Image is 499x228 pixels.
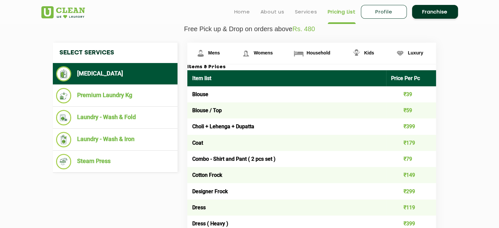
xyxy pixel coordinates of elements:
a: Home [234,8,250,16]
img: Womens [240,48,252,59]
th: Price Per Pc [386,70,436,86]
td: ₹79 [386,151,436,167]
td: ₹119 [386,199,436,216]
span: Kids [364,50,374,55]
img: Dry Cleaning [56,66,72,81]
td: ₹399 [386,118,436,135]
img: Household [293,48,304,59]
td: ₹179 [386,135,436,151]
td: Dress [187,199,386,216]
img: Laundry - Wash & Fold [56,110,72,125]
img: Premium Laundry Kg [56,88,72,103]
h3: Items & Prices [187,64,436,70]
img: Kids [351,48,362,59]
th: Item list [187,70,386,86]
span: Rs. 480 [292,25,315,32]
a: About us [260,8,284,16]
span: Mens [208,50,220,55]
td: ₹59 [386,102,436,118]
td: Combo - Shirt and Pant ( 2 pcs set ) [187,151,386,167]
h4: Select Services [53,43,177,63]
img: Luxury [394,48,406,59]
p: Free Pick up & Drop on orders above [41,25,458,33]
img: UClean Laundry and Dry Cleaning [41,6,85,18]
li: [MEDICAL_DATA] [56,66,174,81]
span: Luxury [408,50,423,55]
td: ₹299 [386,183,436,199]
a: Services [295,8,317,16]
td: Cotton Frock [187,167,386,183]
span: Womens [254,50,273,55]
td: ₹39 [386,86,436,102]
td: ₹149 [386,167,436,183]
img: Laundry - Wash & Iron [56,132,72,147]
li: Laundry - Wash & Iron [56,132,174,147]
td: Coat [187,135,386,151]
li: Premium Laundry Kg [56,88,174,103]
img: Steam Press [56,154,72,169]
td: Blouse / Top [187,102,386,118]
a: Pricing List [328,8,356,16]
td: Choli + Lehenga + Dupatta [187,118,386,135]
img: Mens [195,48,206,59]
span: Household [306,50,330,55]
a: Franchise [412,5,458,19]
a: Profile [361,5,407,19]
li: Laundry - Wash & Fold [56,110,174,125]
td: Blouse [187,86,386,102]
li: Steam Press [56,154,174,169]
td: Designer Frock [187,183,386,199]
